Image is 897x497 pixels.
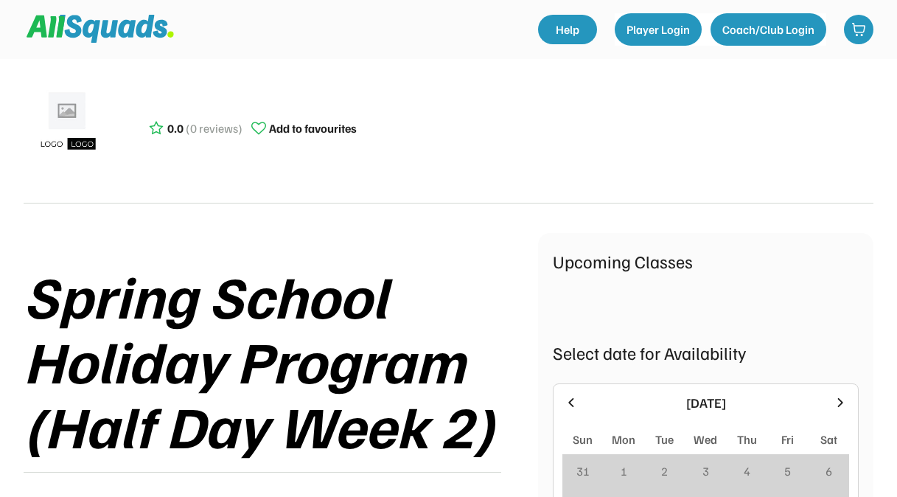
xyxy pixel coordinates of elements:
[826,462,832,480] div: 6
[737,431,757,448] div: Thu
[615,13,702,46] button: Player Login
[702,462,709,480] div: 3
[621,462,627,480] div: 1
[587,393,824,413] div: [DATE]
[711,13,826,46] button: Coach/Club Login
[784,462,791,480] div: 5
[167,119,184,137] div: 0.0
[851,22,866,37] img: shopping-cart-01%20%281%29.svg
[820,431,837,448] div: Sat
[27,15,174,43] img: Squad%20Logo.svg
[538,15,597,44] a: Help
[612,431,635,448] div: Mon
[553,339,859,366] div: Select date for Availability
[744,462,750,480] div: 4
[573,431,593,448] div: Sun
[694,431,717,448] div: Wed
[553,248,859,274] div: Upcoming Classes
[24,263,538,457] div: Spring School Holiday Program (Half Day Week 2)
[661,462,668,480] div: 2
[269,119,357,137] div: Add to favourites
[186,119,242,137] div: (0 reviews)
[655,431,674,448] div: Tue
[576,462,590,480] div: 31
[781,431,794,448] div: Fri
[31,87,105,161] img: ui-kit-placeholders-product-5_1200x.webp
